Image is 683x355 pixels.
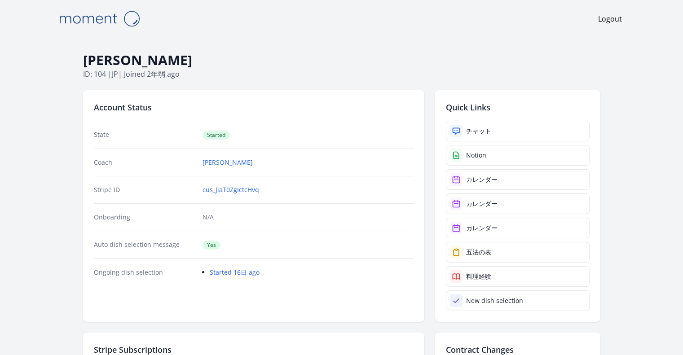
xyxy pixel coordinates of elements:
div: 料理経験 [466,272,491,281]
a: Logout [598,13,622,24]
a: 五法の表 [446,242,590,263]
a: New dish selection [446,290,590,311]
h1: [PERSON_NAME] [83,52,600,69]
a: [PERSON_NAME] [203,158,253,167]
dt: Ongoing dish selection [94,268,196,277]
h2: Quick Links [446,101,590,114]
dt: Coach [94,158,196,167]
span: jp [112,69,118,79]
a: カレンダー [446,218,590,238]
dt: State [94,130,196,140]
div: チャット [466,127,491,136]
div: 五法の表 [466,248,491,257]
a: Started 16日 ago [210,268,260,276]
a: チャット [446,121,590,141]
a: 料理経験 [446,266,590,287]
div: New dish selection [466,296,523,305]
span: Started [203,131,230,140]
div: カレンダー [466,175,498,184]
p: N/A [203,213,413,222]
p: ID: 104 | | Joined 2年弱 ago [83,69,600,79]
dt: Onboarding [94,213,196,222]
span: Yes [203,241,220,250]
a: カレンダー [446,169,590,190]
div: Notion [466,151,486,160]
dt: Auto dish selection message [94,240,196,250]
a: カレンダー [446,193,590,214]
a: Notion [446,145,590,166]
dt: Stripe ID [94,185,196,194]
div: カレンダー [466,224,498,232]
div: カレンダー [466,199,498,208]
img: Moment [54,7,144,30]
a: cus_JiaT0ZgIctcHvq [203,185,259,194]
h2: Account Status [94,101,414,114]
